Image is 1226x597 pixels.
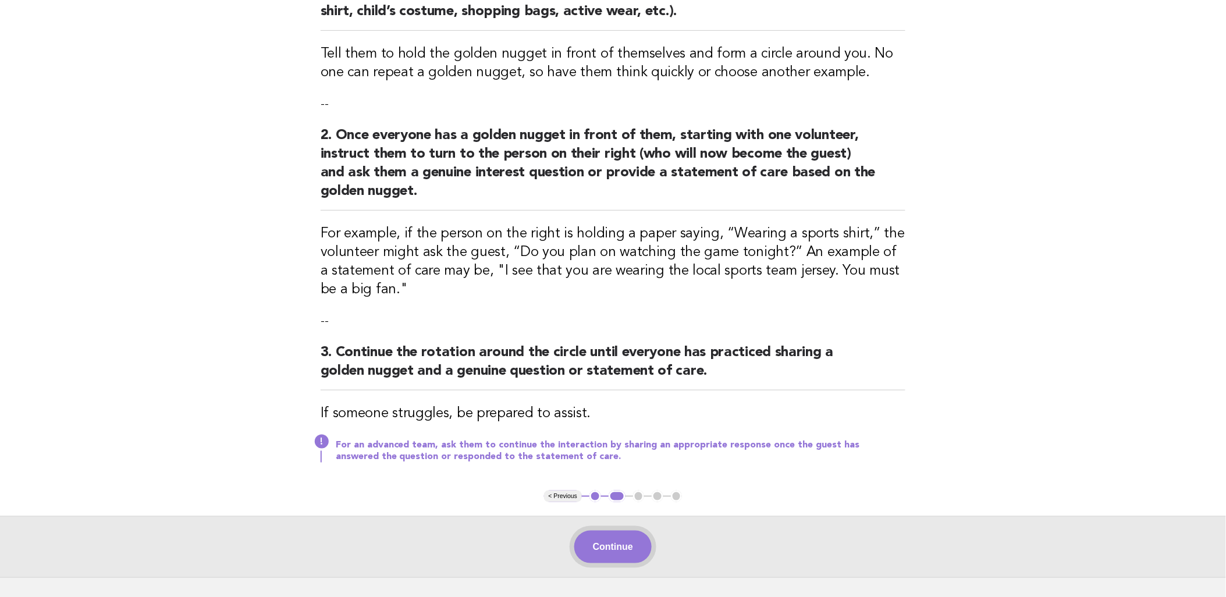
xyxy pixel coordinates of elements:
h3: Tell them to hold the golden nugget in front of themselves and form a circle around you. No one c... [321,45,906,82]
p: For an advanced team, ask them to continue the interaction by sharing an appropriate response onc... [336,439,906,463]
h2: 3. Continue the rotation around the circle until everyone has practiced sharing a golden nugget a... [321,343,906,390]
button: < Previous [544,491,582,502]
p: -- [321,96,906,112]
button: Continue [574,531,652,563]
h3: For example, if the person on the right is holding a paper saying, “Wearing a sports shirt,” the ... [321,225,906,299]
button: 1 [589,491,601,502]
h3: If someone struggles, be prepared to assist. [321,404,906,423]
h2: 2. Once everyone has a golden nugget in front of them, starting with one volunteer, instruct them... [321,126,906,211]
p: -- [321,313,906,329]
button: 2 [609,491,626,502]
